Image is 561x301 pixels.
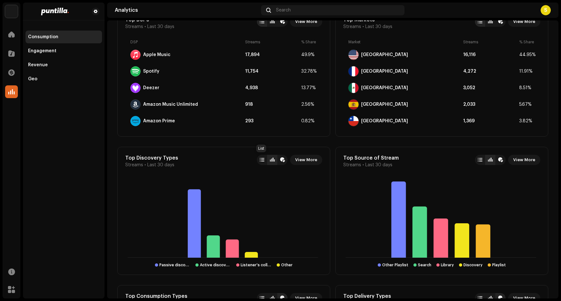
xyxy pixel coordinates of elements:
div: Chile [361,118,408,124]
button: View More [508,155,540,165]
div: % Share [519,39,535,45]
div: Discovery [463,262,483,268]
div: Consumption [28,34,58,39]
button: View More [508,17,540,27]
div: 49.9% [301,52,317,57]
img: a6437e74-8c8e-4f74-a1ce-131745af0155 [5,5,18,18]
div: Revenue [28,62,48,68]
div: 293 [245,118,299,124]
span: Streams [343,162,361,168]
re-m-nav-item: Revenue [25,59,102,71]
div: S [541,5,551,15]
span: • [362,162,364,168]
div: Library [441,262,454,268]
div: 11.91% [519,69,535,74]
span: • [362,24,364,29]
div: Amazon Prime [143,118,175,124]
div: 4,938 [245,85,299,90]
div: 918 [245,102,299,107]
div: Streams [463,39,517,45]
div: 2,033 [463,102,517,107]
div: 3.82% [519,118,535,124]
div: 8.51% [519,85,535,90]
div: Search [418,262,431,268]
div: Mexico [361,85,408,90]
div: Amazon Music Unlimited [143,102,198,107]
div: Top Delivery Types [343,293,392,299]
span: View More [513,15,535,28]
div: 1,369 [463,118,517,124]
span: View More [295,15,317,28]
img: 2b818475-bbf4-4b98-bec1-5711c409c9dc [28,8,82,15]
div: 0.82% [301,118,317,124]
span: View More [513,154,535,166]
span: Last 30 days [365,24,392,29]
span: • [144,24,146,29]
span: Last 30 days [365,162,392,168]
div: % Share [301,39,317,45]
div: Geo [28,76,37,82]
div: 2.56% [301,102,317,107]
div: Streams [245,39,299,45]
div: Top Consumption Types [125,293,187,299]
span: View More [295,154,317,166]
span: Streams [125,24,143,29]
button: View More [290,155,322,165]
div: Top Source of Stream [343,155,399,161]
span: • [144,162,146,168]
div: 4,272 [463,69,517,74]
div: Listener's collection [241,262,272,268]
div: Other Playlist [382,262,408,268]
div: Active discovery [200,262,231,268]
div: 16,116 [463,52,517,57]
span: Streams [343,24,361,29]
span: Search [276,8,291,13]
span: Last 30 days [147,162,174,168]
div: Engagement [28,48,56,54]
div: Top Discovery Types [125,155,178,161]
div: Market [348,39,461,45]
div: 5.67% [519,102,535,107]
div: Deezer [143,85,159,90]
div: 11,754 [245,69,299,74]
div: Analytics [115,8,259,13]
button: View More [290,17,322,27]
div: United States of America [361,52,408,57]
re-m-nav-item: Geo [25,73,102,85]
span: Streams [125,162,143,168]
div: Other [281,262,293,268]
div: Spotify [143,69,159,74]
div: 32.78% [301,69,317,74]
re-m-nav-item: Consumption [25,31,102,43]
div: 17,894 [245,52,299,57]
re-m-nav-item: Engagement [25,45,102,57]
div: 3,052 [463,85,517,90]
div: Passive discovery [159,262,190,268]
span: Last 30 days [147,24,174,29]
div: France [361,69,408,74]
div: Apple Music [143,52,171,57]
div: DSP [130,39,243,45]
div: Spain [361,102,408,107]
div: 44.95% [519,52,535,57]
div: Playlist [492,262,506,268]
div: 13.77% [301,85,317,90]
